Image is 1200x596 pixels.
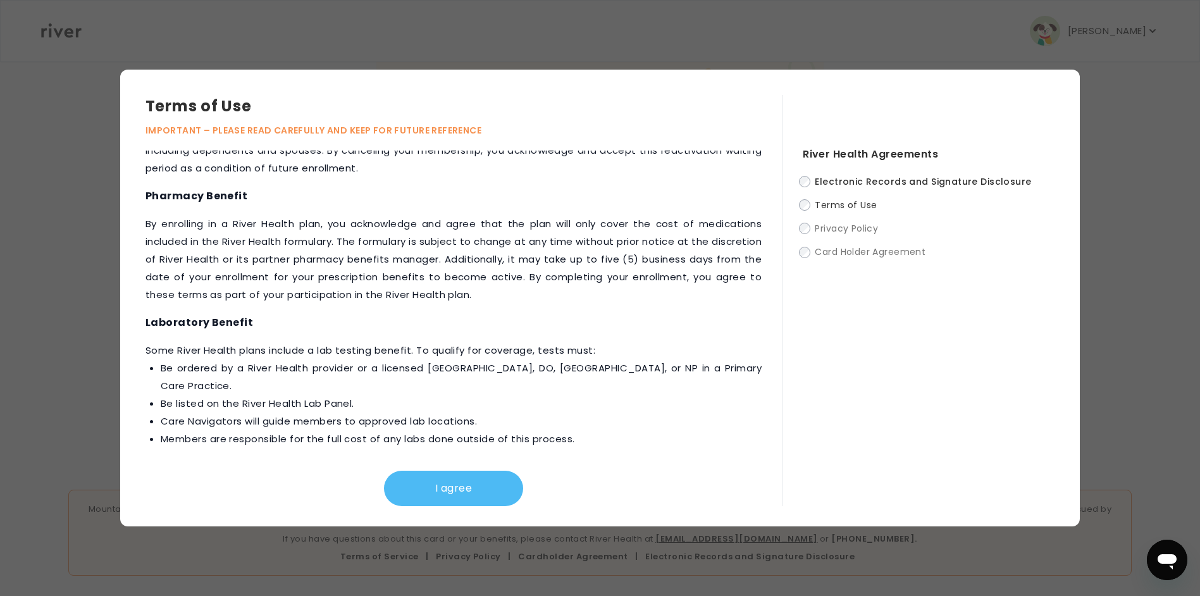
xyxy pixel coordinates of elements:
[803,146,1055,163] h4: River Health Agreements
[161,395,762,413] li: Be listed on the River Health Lab Panel.
[1147,540,1187,580] iframe: Button to launch messaging window
[145,314,762,332] h4: Laboratory Benefit
[145,95,782,118] h3: Terms of Use
[145,187,762,205] h4: Pharmacy Benefit
[161,359,762,395] li: Be ordered by a River Health provider or a licensed [GEOGRAPHIC_DATA], DO, [GEOGRAPHIC_DATA], or ...
[815,175,1031,188] span: Electronic Records and Signature Disclosure
[161,413,762,430] li: Care Navigators will guide members to approved lab locations.
[815,222,878,235] span: Privacy Policy
[145,215,762,304] p: ‍By enrolling in a River Health plan, you acknowledge and agree that the plan will only cover the...
[384,471,523,506] button: I agree
[815,246,925,259] span: Card Holder Agreement
[145,342,762,448] p: ‍Some River Health plans include a lab testing benefit. To qualify for coverage, tests must:
[145,123,782,138] p: IMPORTANT – PLEASE READ CAREFULLY AND KEEP FOR FUTURE REFERENCE
[815,199,877,211] span: Terms of Use
[161,430,762,448] li: Members are responsible for the full cost of any labs done outside of this process.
